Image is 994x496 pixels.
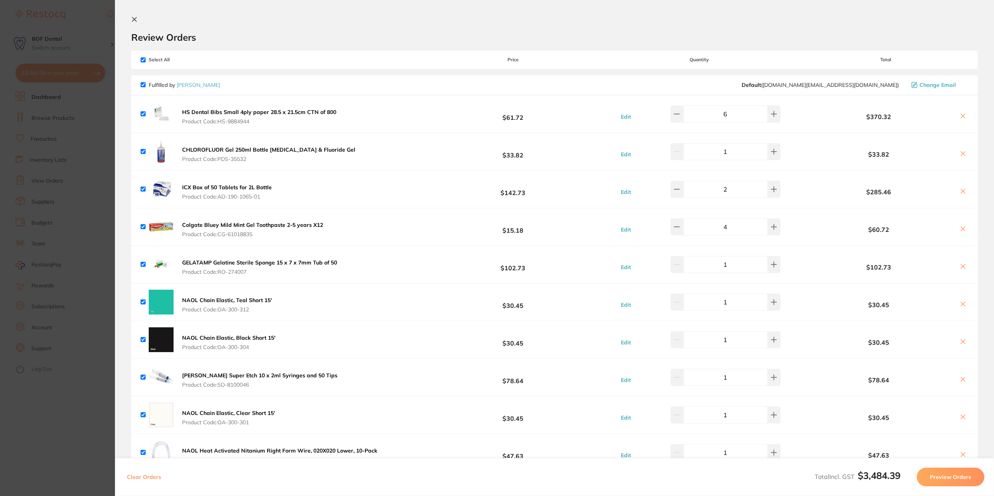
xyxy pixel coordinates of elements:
[430,408,596,422] b: $30.45
[803,264,954,271] b: $102.73
[180,372,340,388] button: [PERSON_NAME] Super Etch 10 x 2ml Syringes and 50 Tips Product Code:SD-8100046
[803,188,954,195] b: $285.46
[803,377,954,384] b: $78.64
[180,184,274,200] button: ICX Box of 50 Tablets for 2L Bottle Product Code:AD-190-1065-01
[803,339,954,346] b: $30.45
[149,139,174,164] img: bjQzejExMA
[619,264,633,271] button: Edit
[803,226,954,233] b: $60.72
[182,146,355,153] b: CHLOROFLUOR Gel 250ml Bottle [MEDICAL_DATA] & Fluoride Gel
[182,269,337,275] span: Product Code: RO-274007
[182,194,272,200] span: Product Code: AD-190-1065-01
[180,297,274,313] button: NAOL Chain Elastic, Teal Short 15' Product Code:OA-300-312
[430,332,596,347] b: $30.45
[803,452,954,459] b: $47.63
[742,82,899,88] span: customer.care@henryschein.com.au
[180,334,278,351] button: NAOL Chain Elastic, Black Short 15' Product Code:OA-300-304
[430,57,596,62] span: Price
[131,31,978,43] h2: Review Orders
[182,184,272,191] b: ICX Box of 50 Tablets for 2L Bottle
[182,447,377,454] b: NAOL Heat Activated Nitanium Right Form Wire, 020X020 Lower, 10-Pack
[182,156,355,162] span: Product Code: PDS-35532
[149,290,174,315] img: dzJuNG4zaw
[180,146,358,162] button: CHLOROFLUOR Gel 250ml Bottle [MEDICAL_DATA] & Fluoride Gel Product Code:PDS-35532
[182,344,275,350] span: Product Code: OA-300-304
[149,214,174,239] img: bDZ3ZGxxZw
[149,102,174,126] img: ZmNpcW41dQ
[180,447,380,463] button: NAOL Heat Activated Nitanium Right Form Wire, 020X020 Lower, 10-Pack Product Code:OA-226-425
[619,452,633,459] button: Edit
[180,109,339,125] button: HS Dental Bibs Small 4ply paper 28.5 x 21.5cm CTN of 800 Product Code:HS-9884944
[182,419,275,425] span: Product Code: OA-300-301
[430,144,596,159] b: $33.82
[182,457,377,463] span: Product Code: OA-226-425
[619,113,633,120] button: Edit
[182,259,337,266] b: GELATAMP Gelatine Sterile Sponge 15 x 7 x 7mm Tub of 50
[182,372,337,379] b: [PERSON_NAME] Super Etch 10 x 2ml Syringes and 50 Tips
[149,252,174,277] img: dzd6eXliNg
[619,377,633,384] button: Edit
[909,81,968,88] button: Change Email
[430,257,596,271] b: $102.73
[182,410,275,417] b: NAOL Chain Elastic, Clear Short 15'
[141,57,218,62] span: Select All
[430,445,596,460] b: $47.63
[182,118,336,124] span: Product Code: HS-9884944
[803,301,954,308] b: $30.45
[917,468,984,486] button: Preview Orders
[919,82,956,88] span: Change Email
[182,221,323,228] b: Colgate Bluey Mild Mint Gel Toothpaste 2-5 years X12
[149,82,220,88] p: Fulfilled by
[180,410,277,426] button: NAOL Chain Elastic, Clear Short 15' Product Code:OA-300-301
[619,188,633,195] button: Edit
[149,177,174,202] img: ODJsOGxlZA
[619,226,633,233] button: Edit
[619,151,633,158] button: Edit
[180,259,339,275] button: GELATAMP Gelatine Sterile Sponge 15 x 7 x 7mm Tub of 50 Product Code:RO-274007
[180,221,325,238] button: Colgate Bluey Mild Mint Gel Toothpaste 2-5 years X12 Product Code:CG-61018835
[619,339,633,346] button: Edit
[803,151,954,158] b: $33.82
[182,297,272,304] b: NAOL Chain Elastic, Teal Short 15'
[803,113,954,120] b: $370.32
[177,81,220,88] a: [PERSON_NAME]
[430,295,596,309] b: $30.45
[149,327,174,352] img: bTI5MWlkbQ
[430,219,596,234] b: $15.18
[815,473,900,480] span: Total Incl. GST
[803,414,954,421] b: $30.45
[182,382,337,388] span: Product Code: SD-8100046
[149,440,174,465] img: dTd1aWo1cg
[430,182,596,196] b: $142.73
[149,403,174,427] img: cGdiN3g1aA
[619,414,633,421] button: Edit
[803,57,968,62] span: Total
[430,370,596,384] b: $78.64
[182,231,323,237] span: Product Code: CG-61018835
[182,306,272,313] span: Product Code: OA-300-312
[858,470,900,481] b: $3,484.39
[742,81,761,88] b: Default
[182,334,275,341] b: NAOL Chain Elastic, Black Short 15'
[619,301,633,308] button: Edit
[596,57,803,62] span: Quantity
[149,365,174,390] img: OHZkaHNhaA
[430,107,596,121] b: $61.72
[125,468,163,486] button: Clear Orders
[182,109,336,116] b: HS Dental Bibs Small 4ply paper 28.5 x 21.5cm CTN of 800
